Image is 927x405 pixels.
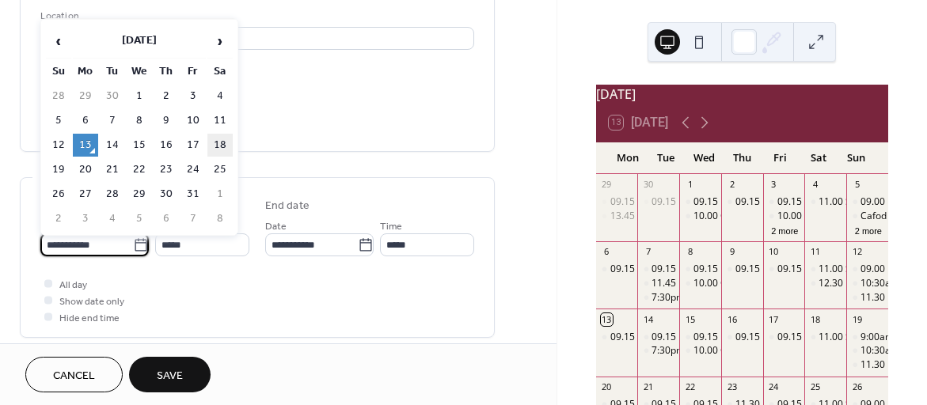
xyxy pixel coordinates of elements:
div: 09.00 Mass [861,263,911,276]
div: 10:30am Baptismal Programme [846,344,888,358]
button: Cancel [25,357,123,392]
div: 09.15 Morning Prayer followed by Mass [721,331,763,344]
div: 1 [684,179,696,191]
div: Sat [800,142,838,174]
div: 11.45 Funeral Service - [PERSON_NAME] [652,277,829,290]
td: 13 [73,134,98,157]
div: 09.15 Morning Prayer followed by Mass [652,195,826,209]
td: 8 [207,207,233,230]
td: 2 [154,85,179,108]
div: 12 [851,246,863,258]
td: 7 [100,109,125,132]
span: ‹ [47,25,70,57]
div: 26 [851,381,863,393]
div: 09.00 Mass [861,195,911,209]
div: 12.30 Rosary for Peace [819,277,920,290]
div: [DATE] [596,85,888,104]
td: 1 [207,183,233,206]
td: 28 [100,183,125,206]
td: 1 [127,85,152,108]
div: 10 [768,246,780,258]
div: 10.00 Coffee Morning and Crafts [693,344,838,358]
span: › [208,25,232,57]
td: 18 [207,134,233,157]
div: Tue [647,142,685,174]
div: 11 [809,246,821,258]
td: 11 [207,109,233,132]
div: 12.30 Rosary for Peace [804,277,846,290]
span: All day [59,277,87,293]
td: 5 [127,207,152,230]
span: Save [157,368,183,384]
div: 16 [726,313,738,325]
div: Wed [685,142,723,174]
div: 10.00 Coffee Morning and Crafts [679,210,721,223]
div: 29 [601,179,613,191]
div: 09.15 Morning Prayer followed by Mass [679,263,721,276]
td: 10 [180,109,206,132]
td: 4 [100,207,125,230]
div: 09.15 Morning Prayer followed by Mass [652,263,826,276]
div: 10.00 Exposition and Prayers for Peace [763,210,805,223]
div: 7:30pm Music Ministry Group Practice [652,291,819,305]
div: 10.00 Coffee Morning and Crafts [679,277,721,290]
td: 4 [207,85,233,108]
button: 2 more [849,223,888,237]
div: 09.15 Morning Prayer followed by Mass [637,195,679,209]
div: 2 [726,179,738,191]
th: Th [154,60,179,83]
td: 27 [73,183,98,206]
td: 3 [180,85,206,108]
td: 23 [154,158,179,181]
div: 09.15 Morning Prayer followed by Mass [693,331,868,344]
div: 09.15 Morning Prayer followed by Mass [735,263,910,276]
button: 2 more [765,223,804,237]
span: Hide end time [59,310,120,327]
div: 11.30 Mass [861,358,911,372]
div: 11.30 Mass [861,291,911,305]
div: Sun [838,142,876,174]
th: We [127,60,152,83]
div: 20 [601,381,613,393]
div: 4 [809,179,821,191]
span: Show date only [59,293,124,310]
div: 09.15 Morning Prayer followed by Mass [596,195,638,209]
td: 6 [154,207,179,230]
div: 30 [642,179,654,191]
div: 9:00am Mass - Music Ministry Group [846,331,888,344]
div: 09.15 Morning Prayer followed by Mass [763,331,805,344]
div: 09.15 Morning Prayer followed by Mass [679,195,721,209]
span: Time [380,218,402,235]
td: 8 [127,109,152,132]
div: 10.00 Coffee Morning and Crafts [693,210,838,223]
div: 09.15 Morning Prayer followed by Mass [763,263,805,276]
div: 13.45 U.C.M [596,210,638,223]
div: 22 [684,381,696,393]
span: Date [265,218,287,235]
div: 25 [809,381,821,393]
div: 09.15 Morning Prayer followed by Mass [610,195,785,209]
div: 09.15 Morning Prayer followed by Mass [693,195,868,209]
td: 31 [180,183,206,206]
div: Mon [609,142,647,174]
div: Cafod Harvest Festival Family Fast Day Collection [846,210,888,223]
div: 09.15 Morning Prayer followed by Mass [735,195,910,209]
button: Save [129,357,211,392]
div: 11.00 Sacrament of Reconciliation [804,263,846,276]
div: 14 [642,313,654,325]
td: 15 [127,134,152,157]
td: 28 [46,85,71,108]
th: [DATE] [73,25,206,59]
div: 09.00 Mass [846,195,888,209]
div: 7 [642,246,654,258]
th: Fr [180,60,206,83]
div: 10.00 Coffee Morning and Crafts [693,277,838,290]
div: 09.15 Morning Prayer followed by Mass [721,195,763,209]
div: 11.45 Funeral Service - Teresa Power [637,277,679,290]
th: Tu [100,60,125,83]
div: 09.15 Morning Prayer followed by Mass [637,331,679,344]
div: 09.15 Morning Prayer followed by Mass [721,263,763,276]
div: 21 [642,381,654,393]
div: 09.00 Mass [846,263,888,276]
